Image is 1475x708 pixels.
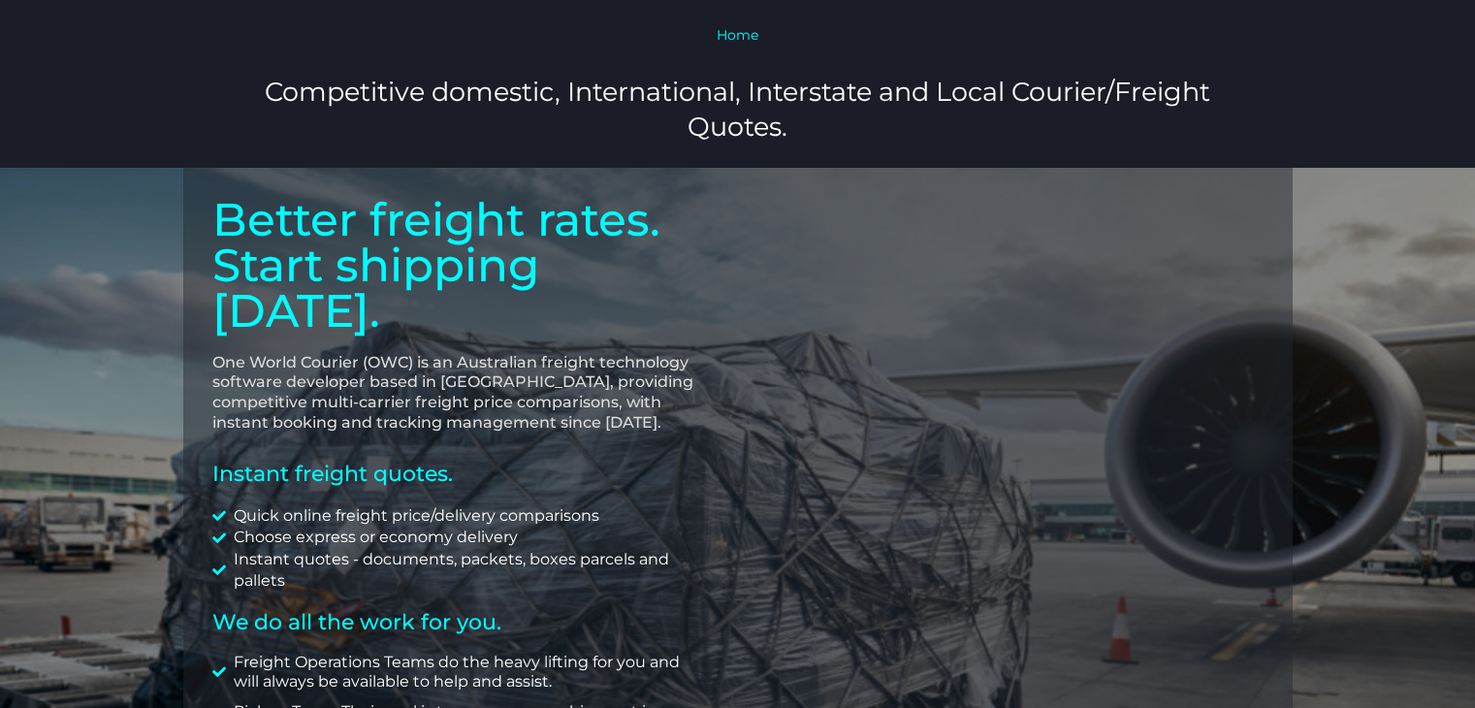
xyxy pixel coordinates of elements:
h3: Competitive domestic, International, Interstate and Local Courier/Freight Quotes. [221,75,1254,143]
h2: Instant freight quotes. [212,463,709,486]
span: Instant quotes - documents, packets, boxes parcels and pallets [229,549,709,593]
a: Home [717,26,758,44]
span: Freight Operations Teams do the heavy lifting for you and will always be available to help and as... [229,653,709,693]
h2: We do all the work for you. [212,612,709,633]
p: One World Courier (OWC) is an Australian freight technology software developer based in [GEOGRAPH... [212,353,709,434]
span: Choose express or economy delivery [229,527,518,548]
span: Quick online freight price/delivery comparisons [229,505,599,527]
p: Better freight rates. Start shipping [DATE]. [212,197,709,334]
